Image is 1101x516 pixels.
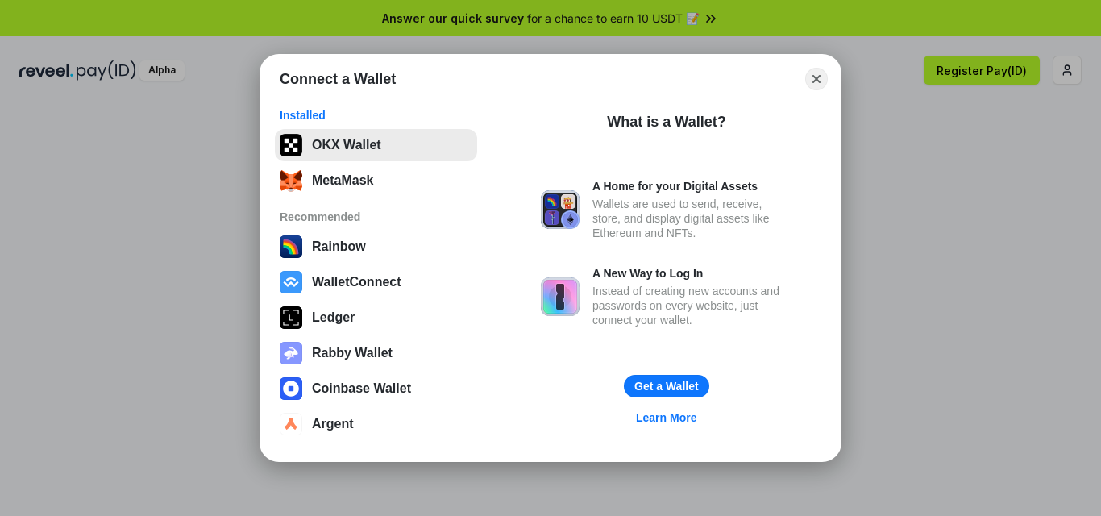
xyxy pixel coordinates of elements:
img: svg+xml,%3Csvg%20width%3D%2228%22%20height%3D%2228%22%20viewBox%3D%220%200%2028%2028%22%20fill%3D... [280,413,302,435]
img: svg+xml,%3Csvg%20xmlns%3D%22http%3A%2F%2Fwww.w3.org%2F2000%2Fsvg%22%20width%3D%2228%22%20height%3... [280,306,302,329]
div: WalletConnect [312,275,401,289]
button: Close [805,68,828,90]
div: MetaMask [312,173,373,188]
div: Instead of creating new accounts and passwords on every website, just connect your wallet. [592,284,792,327]
div: What is a Wallet? [607,112,725,131]
img: svg+xml,%3Csvg%20width%3D%22120%22%20height%3D%22120%22%20viewBox%3D%220%200%20120%20120%22%20fil... [280,235,302,258]
button: WalletConnect [275,266,477,298]
div: Rainbow [312,239,366,254]
button: Argent [275,408,477,440]
div: Coinbase Wallet [312,381,411,396]
img: svg+xml;base64,PHN2ZyB3aWR0aD0iMzUiIGhlaWdodD0iMzQiIHZpZXdCb3g9IjAgMCAzNSAzNCIgZmlsbD0ibm9uZSIgeG... [280,169,302,192]
div: A New Way to Log In [592,266,792,281]
button: Rainbow [275,231,477,263]
div: Installed [280,108,472,123]
div: Get a Wallet [634,379,699,393]
h1: Connect a Wallet [280,69,396,89]
button: Get a Wallet [624,375,709,397]
div: OKX Wallet [312,138,381,152]
div: Recommended [280,210,472,224]
a: Learn More [626,407,706,428]
img: 5VZ71FV6L7PA3gg3tXrdQ+DgLhC+75Wq3no69P3MC0NFQpx2lL04Ql9gHK1bRDjsSBIvScBnDTk1WrlGIZBorIDEYJj+rhdgn... [280,134,302,156]
div: Rabby Wallet [312,346,393,360]
button: Ledger [275,302,477,334]
img: svg+xml,%3Csvg%20width%3D%2228%22%20height%3D%2228%22%20viewBox%3D%220%200%2028%2028%22%20fill%3D... [280,377,302,400]
img: svg+xml,%3Csvg%20xmlns%3D%22http%3A%2F%2Fwww.w3.org%2F2000%2Fsvg%22%20fill%3D%22none%22%20viewBox... [280,342,302,364]
img: svg+xml,%3Csvg%20xmlns%3D%22http%3A%2F%2Fwww.w3.org%2F2000%2Fsvg%22%20fill%3D%22none%22%20viewBox... [541,277,580,316]
div: A Home for your Digital Assets [592,179,792,193]
img: svg+xml,%3Csvg%20xmlns%3D%22http%3A%2F%2Fwww.w3.org%2F2000%2Fsvg%22%20fill%3D%22none%22%20viewBox... [541,190,580,229]
div: Learn More [636,410,696,425]
div: Ledger [312,310,355,325]
div: Wallets are used to send, receive, store, and display digital assets like Ethereum and NFTs. [592,197,792,240]
button: MetaMask [275,164,477,197]
img: svg+xml,%3Csvg%20width%3D%2228%22%20height%3D%2228%22%20viewBox%3D%220%200%2028%2028%22%20fill%3D... [280,271,302,293]
button: Rabby Wallet [275,337,477,369]
div: Argent [312,417,354,431]
button: Coinbase Wallet [275,372,477,405]
button: OKX Wallet [275,129,477,161]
